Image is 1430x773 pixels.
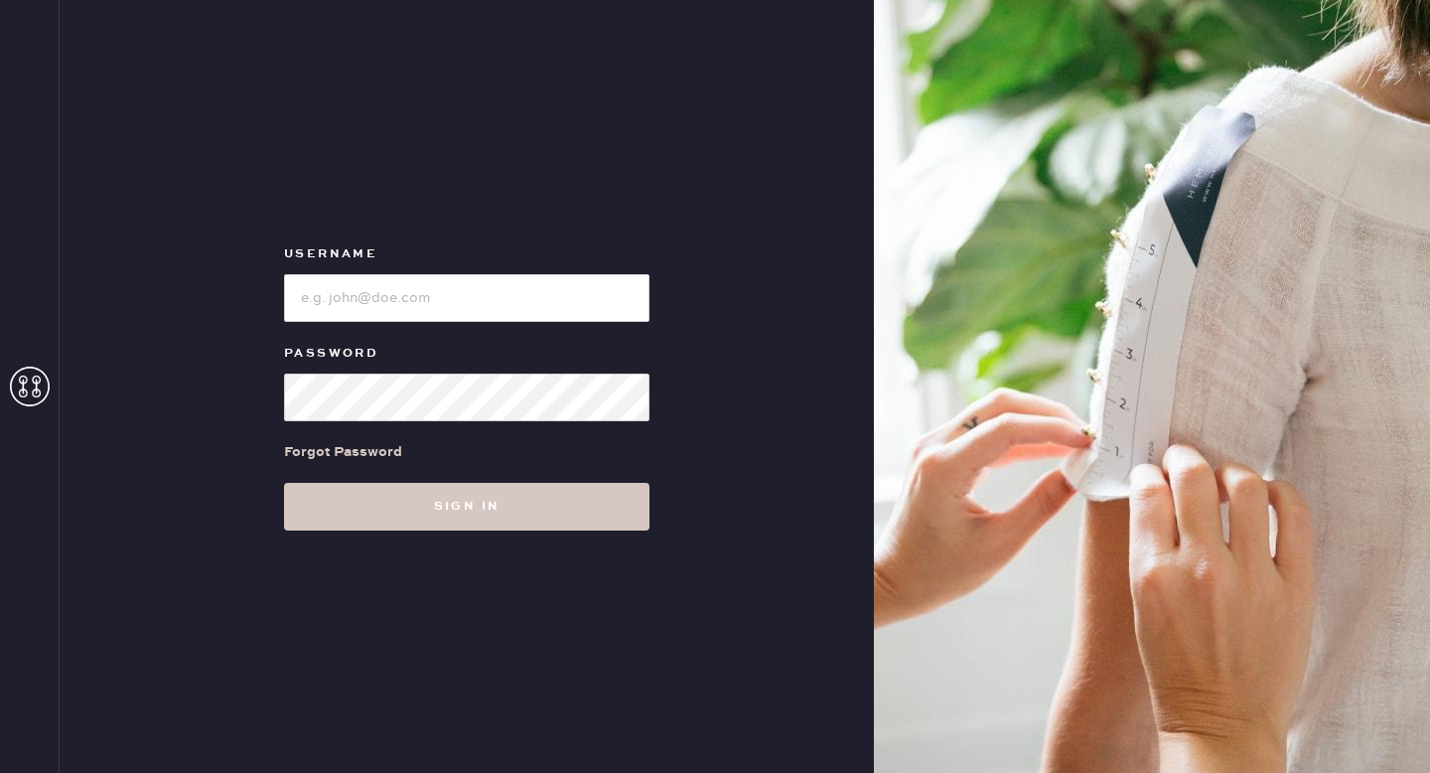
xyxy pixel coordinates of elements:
[284,242,649,266] label: Username
[284,421,402,483] a: Forgot Password
[284,342,649,366] label: Password
[284,441,402,463] div: Forgot Password
[284,483,649,531] button: Sign in
[284,274,649,322] input: e.g. john@doe.com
